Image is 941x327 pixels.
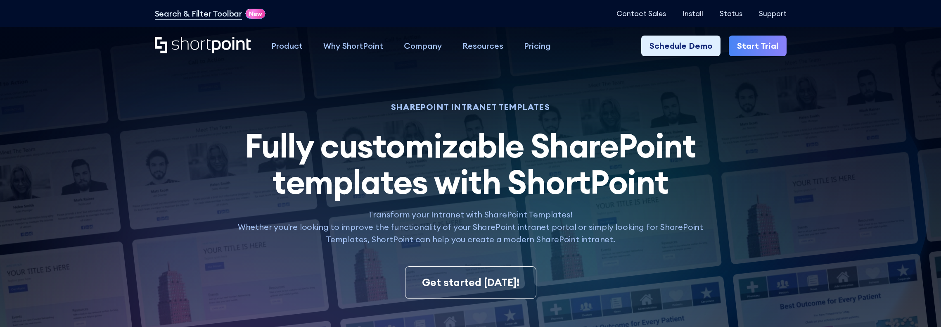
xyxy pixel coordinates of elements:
[313,36,393,56] a: Why ShortPoint
[641,36,721,56] a: Schedule Demo
[720,10,742,18] a: Status
[271,40,303,52] div: Product
[229,103,712,111] h1: SHAREPOINT INTRANET TEMPLATES
[462,40,503,52] div: Resources
[261,36,313,56] a: Product
[683,10,703,18] a: Install
[616,10,666,18] a: Contact Sales
[729,36,787,56] a: Start Trial
[393,36,452,56] a: Company
[405,266,536,299] a: Get started [DATE]!
[245,124,696,203] span: Fully customizable SharePoint templates with ShortPoint
[524,40,551,52] div: Pricing
[155,7,242,20] a: Search & Filter Toolbar
[759,10,787,18] a: Support
[422,275,519,291] div: Get started [DATE]!
[229,208,712,246] p: Transform your Intranet with SharePoint Templates! Whether you're looking to improve the function...
[404,40,442,52] div: Company
[323,40,383,52] div: Why ShortPoint
[514,36,561,56] a: Pricing
[900,287,941,327] iframe: Chat Widget
[452,36,514,56] a: Resources
[155,37,251,55] a: Home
